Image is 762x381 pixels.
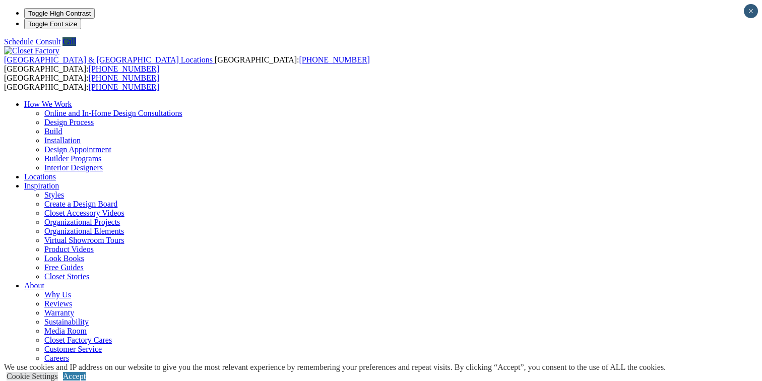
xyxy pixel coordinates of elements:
[44,345,102,353] a: Customer Service
[4,46,59,55] img: Closet Factory
[44,272,89,281] a: Closet Stories
[4,363,666,372] div: We use cookies and IP address on our website to give you the most relevant experience by remember...
[28,10,91,17] span: Toggle High Contrast
[4,55,215,64] a: [GEOGRAPHIC_DATA] & [GEOGRAPHIC_DATA] Locations
[44,299,72,308] a: Reviews
[44,317,89,326] a: Sustainability
[44,327,87,335] a: Media Room
[44,209,124,217] a: Closet Accessory Videos
[44,336,112,344] a: Closet Factory Cares
[44,290,71,299] a: Why Us
[44,236,124,244] a: Virtual Showroom Tours
[44,190,64,199] a: Styles
[24,100,72,108] a: How We Work
[24,172,56,181] a: Locations
[44,127,62,136] a: Build
[44,154,101,163] a: Builder Programs
[7,372,58,380] a: Cookie Settings
[28,20,77,28] span: Toggle Font size
[44,263,84,272] a: Free Guides
[24,19,81,29] button: Toggle Font size
[44,227,124,235] a: Organizational Elements
[89,74,159,82] a: [PHONE_NUMBER]
[44,136,81,145] a: Installation
[89,65,159,73] a: [PHONE_NUMBER]
[44,354,69,362] a: Careers
[4,55,213,64] span: [GEOGRAPHIC_DATA] & [GEOGRAPHIC_DATA] Locations
[4,74,159,91] span: [GEOGRAPHIC_DATA]: [GEOGRAPHIC_DATA]:
[44,145,111,154] a: Design Appointment
[4,37,60,46] a: Schedule Consult
[89,83,159,91] a: [PHONE_NUMBER]
[24,281,44,290] a: About
[44,245,94,253] a: Product Videos
[44,254,84,263] a: Look Books
[744,4,758,18] button: Close
[24,181,59,190] a: Inspiration
[299,55,369,64] a: [PHONE_NUMBER]
[44,308,74,317] a: Warranty
[44,109,182,117] a: Online and In-Home Design Consultations
[44,200,117,208] a: Create a Design Board
[44,163,103,172] a: Interior Designers
[63,372,86,380] a: Accept
[62,37,76,46] a: Call
[4,55,370,73] span: [GEOGRAPHIC_DATA]: [GEOGRAPHIC_DATA]:
[24,8,95,19] button: Toggle High Contrast
[44,218,120,226] a: Organizational Projects
[44,118,94,126] a: Design Process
